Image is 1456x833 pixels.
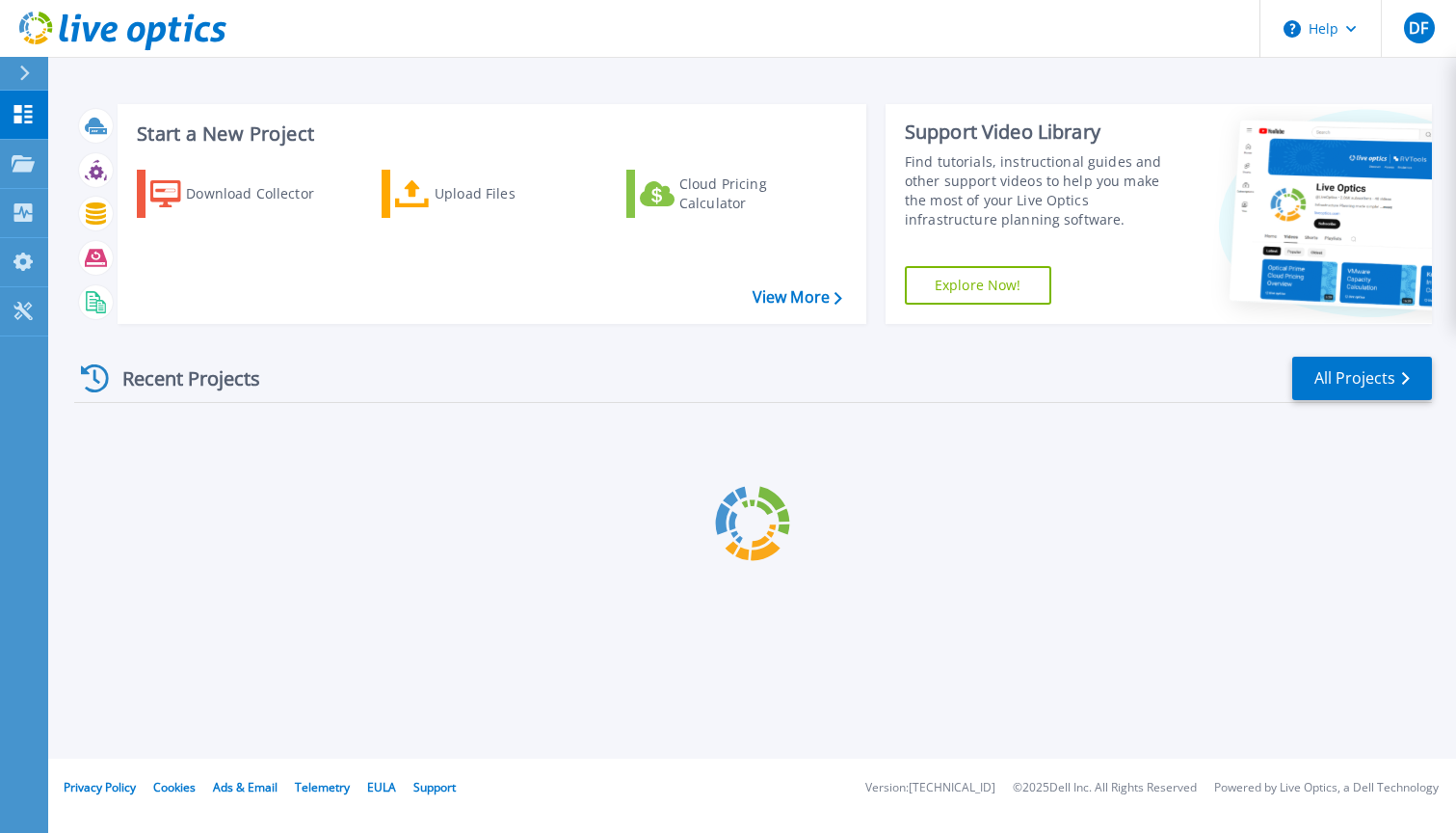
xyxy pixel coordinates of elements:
a: Ads & Email [213,779,278,795]
li: Version: [TECHNICAL_ID] [865,782,995,794]
a: EULA [367,779,396,795]
a: Upload Files [382,170,596,218]
div: Cloud Pricing Calculator [679,175,834,213]
a: View More [753,288,842,307]
a: Telemetry [295,779,350,795]
a: Cloud Pricing Calculator [626,170,841,218]
a: Cookies [153,779,196,795]
a: Privacy Policy [64,779,136,795]
li: Powered by Live Optics, a Dell Technology [1214,782,1439,794]
div: Download Collector [186,175,340,213]
h3: Start a New Project [137,123,841,145]
div: Upload Files [435,175,589,213]
a: All Projects [1292,357,1432,400]
a: Support [413,779,456,795]
span: DF [1409,20,1428,36]
div: Recent Projects [74,355,286,402]
a: Download Collector [137,170,352,218]
div: Find tutorials, instructional guides and other support videos to help you make the most of your L... [905,152,1179,229]
a: Explore Now! [905,266,1051,305]
li: © 2025 Dell Inc. All Rights Reserved [1013,782,1197,794]
div: Support Video Library [905,120,1179,145]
